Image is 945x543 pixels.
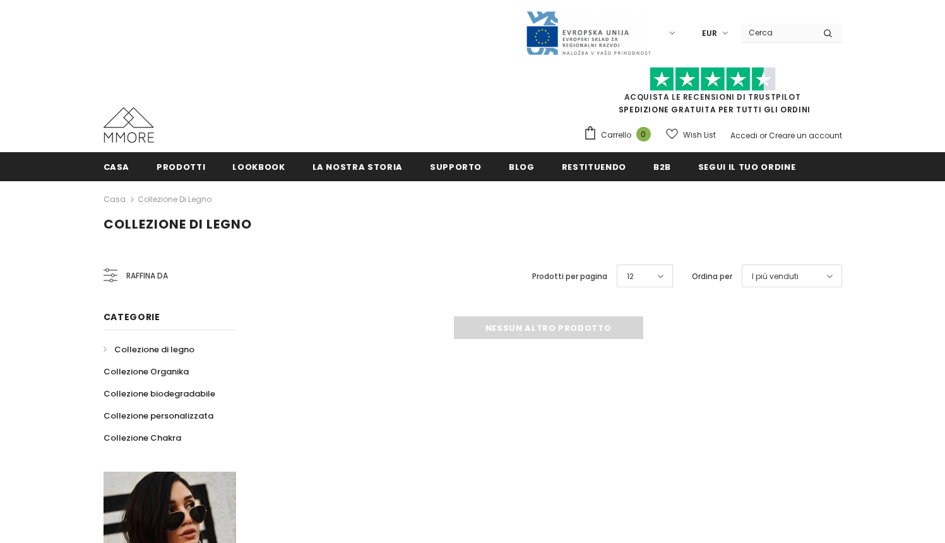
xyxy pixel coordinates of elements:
[601,129,631,141] span: Carrello
[509,152,535,181] a: Blog
[532,270,607,283] label: Prodotti per pagina
[624,92,801,102] a: Acquista le recensioni di TrustPilot
[104,388,215,400] span: Collezione biodegradabile
[741,23,814,42] input: Search Site
[104,366,189,378] span: Collezione Organika
[653,161,671,173] span: B2B
[104,215,252,233] span: Collezione di legno
[312,152,403,181] a: La nostra storia
[627,270,634,283] span: 12
[653,152,671,181] a: B2B
[104,432,181,444] span: Collezione Chakra
[104,383,215,405] a: Collezione biodegradabile
[430,161,482,173] span: supporto
[509,161,535,173] span: Blog
[114,343,194,355] span: Collezione di legno
[430,152,482,181] a: supporto
[525,10,651,56] img: Javni Razpis
[562,152,626,181] a: Restituendo
[583,126,657,145] a: Carrello 0
[525,27,651,38] a: Javni Razpis
[104,152,130,181] a: Casa
[752,270,799,283] span: I più venduti
[666,124,716,146] a: Wish List
[730,130,758,141] a: Accedi
[683,129,716,141] span: Wish List
[583,73,842,115] span: SPEDIZIONE GRATUITA PER TUTTI GLI ORDINI
[698,161,795,173] span: Segui il tuo ordine
[104,311,160,323] span: Categorie
[104,410,213,422] span: Collezione personalizzata
[232,152,285,181] a: Lookbook
[232,161,285,173] span: Lookbook
[650,67,776,92] img: Fidati di Pilot Stars
[698,152,795,181] a: Segui il tuo ordine
[104,405,213,427] a: Collezione personalizzata
[104,338,194,361] a: Collezione di legno
[562,161,626,173] span: Restituendo
[104,361,189,383] a: Collezione Organika
[126,269,168,283] span: Raffina da
[312,161,403,173] span: La nostra storia
[702,27,717,40] span: EUR
[636,127,651,141] span: 0
[157,161,205,173] span: Prodotti
[157,152,205,181] a: Prodotti
[104,192,126,207] a: Casa
[104,427,181,449] a: Collezione Chakra
[104,107,154,143] img: Casi MMORE
[692,270,732,283] label: Ordina per
[759,130,767,141] span: or
[769,130,842,141] a: Creare un account
[138,194,211,205] a: Collezione di legno
[104,161,130,173] span: Casa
